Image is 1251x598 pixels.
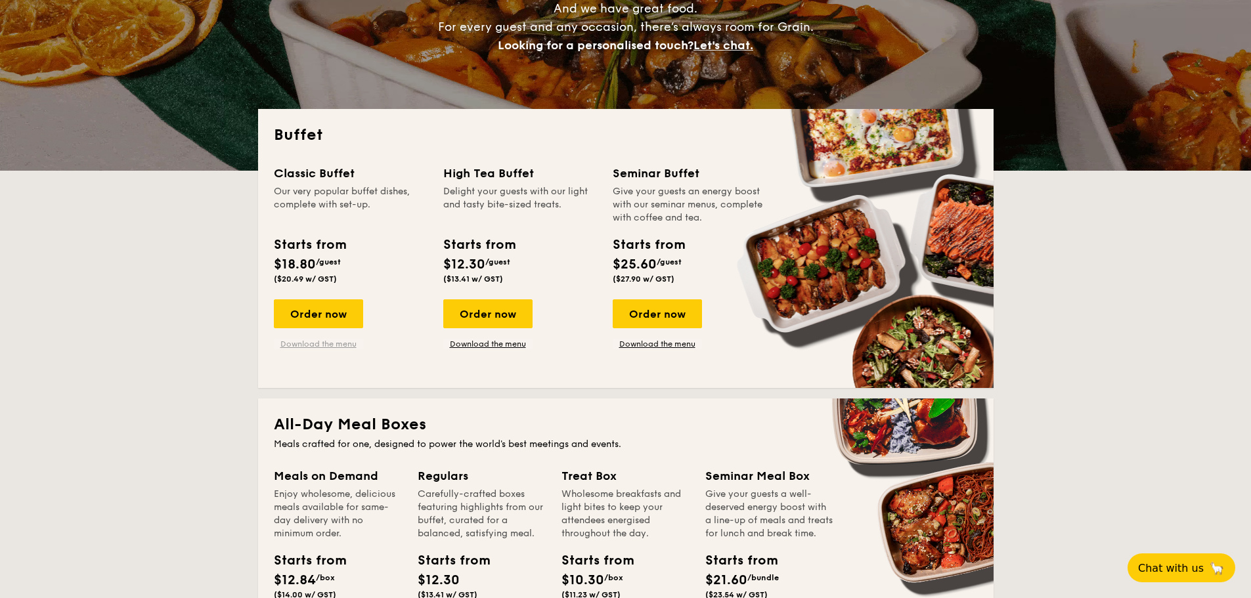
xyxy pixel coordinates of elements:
[747,573,779,582] span: /bundle
[443,274,503,284] span: ($13.41 w/ GST)
[604,573,623,582] span: /box
[561,467,690,485] div: Treat Box
[613,299,702,328] div: Order now
[418,488,546,540] div: Carefully-crafted boxes featuring highlights from our buffet, curated for a balanced, satisfying ...
[613,339,702,349] a: Download the menu
[693,38,753,53] span: Let's chat.
[418,467,546,485] div: Regulars
[705,572,747,588] span: $21.60
[274,414,978,435] h2: All-Day Meal Boxes
[274,274,337,284] span: ($20.49 w/ GST)
[613,274,674,284] span: ($27.90 w/ GST)
[1209,561,1225,576] span: 🦙
[274,299,363,328] div: Order now
[274,235,345,255] div: Starts from
[274,467,402,485] div: Meals on Demand
[613,257,657,272] span: $25.60
[561,572,604,588] span: $10.30
[443,164,597,182] div: High Tea Buffet
[438,1,814,53] span: And we have great food. For every guest and any occasion, there’s always room for Grain.
[443,185,597,224] div: Delight your guests with our light and tasty bite-sized treats.
[274,488,402,540] div: Enjoy wholesome, delicious meals available for same-day delivery with no minimum order.
[1138,562,1204,574] span: Chat with us
[443,257,485,272] span: $12.30
[316,257,341,267] span: /guest
[561,488,690,540] div: Wholesome breakfasts and light bites to keep your attendees energised throughout the day.
[705,488,833,540] div: Give your guests a well-deserved energy boost with a line-up of meals and treats for lunch and br...
[443,299,533,328] div: Order now
[613,235,684,255] div: Starts from
[274,339,363,349] a: Download the menu
[274,572,316,588] span: $12.84
[316,573,335,582] span: /box
[274,125,978,146] h2: Buffet
[705,467,833,485] div: Seminar Meal Box
[274,551,333,570] div: Starts from
[274,164,428,182] div: Classic Buffet
[274,438,978,451] div: Meals crafted for one, designed to power the world's best meetings and events.
[274,257,316,272] span: $18.80
[561,551,621,570] div: Starts from
[418,572,460,588] span: $12.30
[274,185,428,224] div: Our very popular buffet dishes, complete with set-up.
[418,551,477,570] div: Starts from
[613,164,766,182] div: Seminar Buffet
[485,257,510,267] span: /guest
[443,235,515,255] div: Starts from
[498,38,693,53] span: Looking for a personalised touch?
[705,551,764,570] div: Starts from
[1128,553,1235,582] button: Chat with us🦙
[613,185,766,224] div: Give your guests an energy boost with our seminar menus, complete with coffee and tea.
[657,257,682,267] span: /guest
[443,339,533,349] a: Download the menu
